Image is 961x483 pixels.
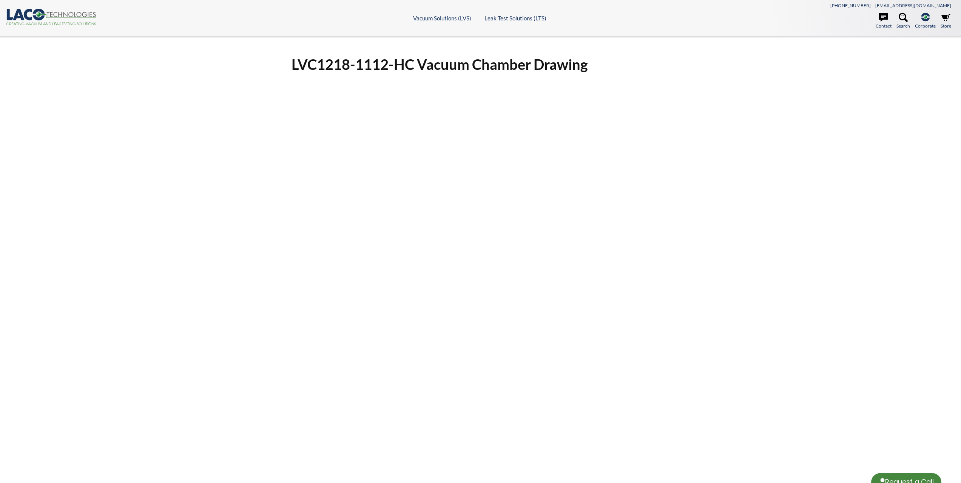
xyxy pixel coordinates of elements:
span: Corporate [915,22,936,29]
a: Vacuum Solutions (LVS) [413,15,471,22]
h1: LVC1218-1112-HC Vacuum Chamber Drawing [292,55,670,74]
a: Search [896,13,910,29]
a: Store [941,13,951,29]
a: [EMAIL_ADDRESS][DOMAIN_NAME] [875,3,951,8]
a: [PHONE_NUMBER] [830,3,871,8]
a: Leak Test Solutions (LTS) [484,15,546,22]
a: Contact [876,13,892,29]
